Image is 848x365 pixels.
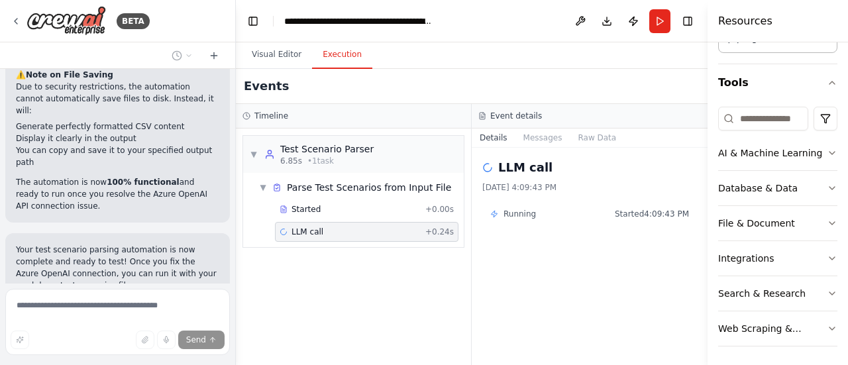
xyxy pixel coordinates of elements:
button: Click to speak your automation idea [157,331,176,349]
strong: Note on File Saving [26,70,113,79]
button: Start a new chat [203,48,225,64]
div: Web Scraping & Browsing [718,322,827,335]
span: Send [186,335,206,345]
span: • 1 task [307,156,334,166]
button: Web Scraping & Browsing [718,311,837,346]
div: Test Scenario Parser [280,142,374,156]
button: Integrations [718,241,837,276]
span: Parse Test Scenarios from Input File [287,181,451,194]
button: Execution [312,41,372,69]
div: Tools [718,101,837,357]
button: Messages [515,129,570,147]
strong: 100% functional [107,178,180,187]
h3: Event details [490,111,542,121]
button: Send [178,331,225,349]
p: Due to security restrictions, the automation cannot automatically save files to disk. Instead, it... [16,81,219,117]
button: Improve this prompt [11,331,29,349]
li: You can copy and save it to your specified output path [16,144,219,168]
li: Display it clearly in the output [16,132,219,144]
div: Search & Research [718,287,806,300]
p: The automation is now and ready to run once you resolve the Azure OpenAI API connection issue. [16,176,219,212]
span: + 0.24s [425,227,454,237]
li: Generate perfectly formatted CSV content [16,121,219,132]
span: Started 4:09:43 PM [615,209,689,219]
span: LLM call [291,227,323,237]
h2: LLM call [498,158,553,177]
button: Hide right sidebar [678,12,697,30]
h2: Events [244,77,289,95]
div: File & Document [718,217,795,230]
div: AI & Machine Learning [718,146,822,160]
button: AI & Machine Learning [718,136,837,170]
span: + 0.00s [425,204,454,215]
button: Switch to previous chat [166,48,198,64]
button: Upload files [136,331,154,349]
span: Running [503,209,536,219]
h4: Resources [718,13,772,29]
button: Search & Research [718,276,837,311]
button: File & Document [718,206,837,240]
div: BETA [117,13,150,29]
button: Visual Editor [241,41,312,69]
div: Database & Data [718,182,798,195]
button: Hide left sidebar [244,12,262,30]
span: ▼ [259,182,267,193]
img: Logo [26,6,106,36]
div: [DATE] 4:09:43 PM [482,182,697,193]
h2: ⚠️ [16,69,219,81]
p: Your test scenario parsing automation is now complete and ready to test! Once you fix the Azure O... [16,244,219,291]
div: Integrations [718,252,774,265]
span: 6.85s [280,156,302,166]
h3: Timeline [254,111,288,121]
nav: breadcrumb [284,15,433,28]
button: Database & Data [718,171,837,205]
button: Details [472,129,515,147]
button: Tools [718,64,837,101]
span: ▼ [250,149,258,160]
button: Raw Data [570,129,624,147]
span: Started [291,204,321,215]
